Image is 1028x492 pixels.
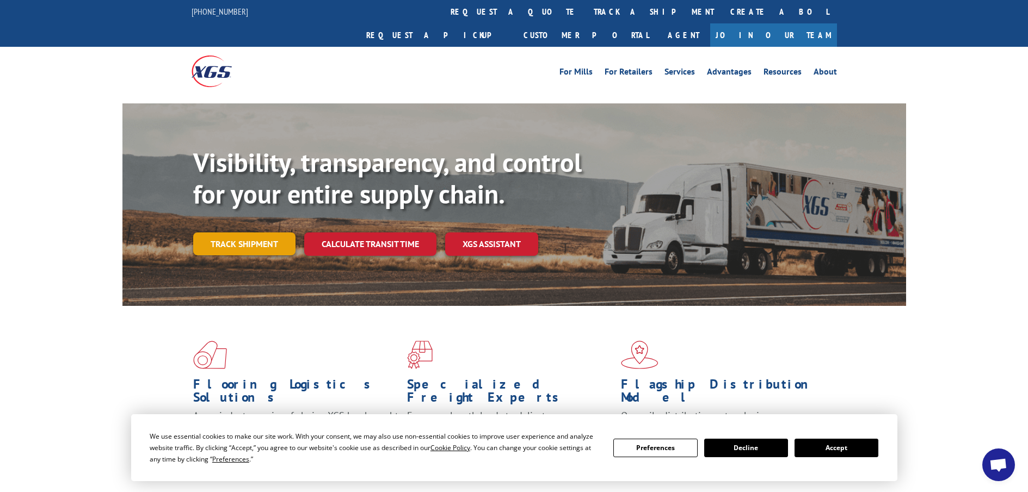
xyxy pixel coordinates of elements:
h1: Flagship Distribution Model [621,378,827,409]
a: For Mills [559,67,593,79]
h1: Flooring Logistics Solutions [193,378,399,409]
button: Preferences [613,439,697,457]
a: For Retailers [605,67,652,79]
span: Our agile distribution network gives you nationwide inventory management on demand. [621,409,821,435]
a: Request a pickup [358,23,515,47]
h1: Specialized Freight Experts [407,378,613,409]
b: Visibility, transparency, and control for your entire supply chain. [193,145,582,211]
div: Open chat [982,448,1015,481]
a: Join Our Team [710,23,837,47]
a: Resources [764,67,802,79]
span: As an industry carrier of choice, XGS has brought innovation and dedication to flooring logistics... [193,409,398,448]
span: Preferences [212,454,249,464]
a: Services [664,67,695,79]
a: Advantages [707,67,752,79]
img: xgs-icon-flagship-distribution-model-red [621,341,658,369]
img: xgs-icon-total-supply-chain-intelligence-red [193,341,227,369]
a: Agent [657,23,710,47]
a: XGS ASSISTANT [445,232,538,256]
p: From overlength loads to delicate cargo, our experienced staff knows the best way to move your fr... [407,409,613,458]
span: Cookie Policy [430,443,470,452]
a: [PHONE_NUMBER] [192,6,248,17]
a: Calculate transit time [304,232,436,256]
a: About [814,67,837,79]
a: Customer Portal [515,23,657,47]
a: Track shipment [193,232,296,255]
button: Accept [795,439,878,457]
button: Decline [704,439,788,457]
div: Cookie Consent Prompt [131,414,897,481]
img: xgs-icon-focused-on-flooring-red [407,341,433,369]
div: We use essential cookies to make our site work. With your consent, we may also use non-essential ... [150,430,600,465]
